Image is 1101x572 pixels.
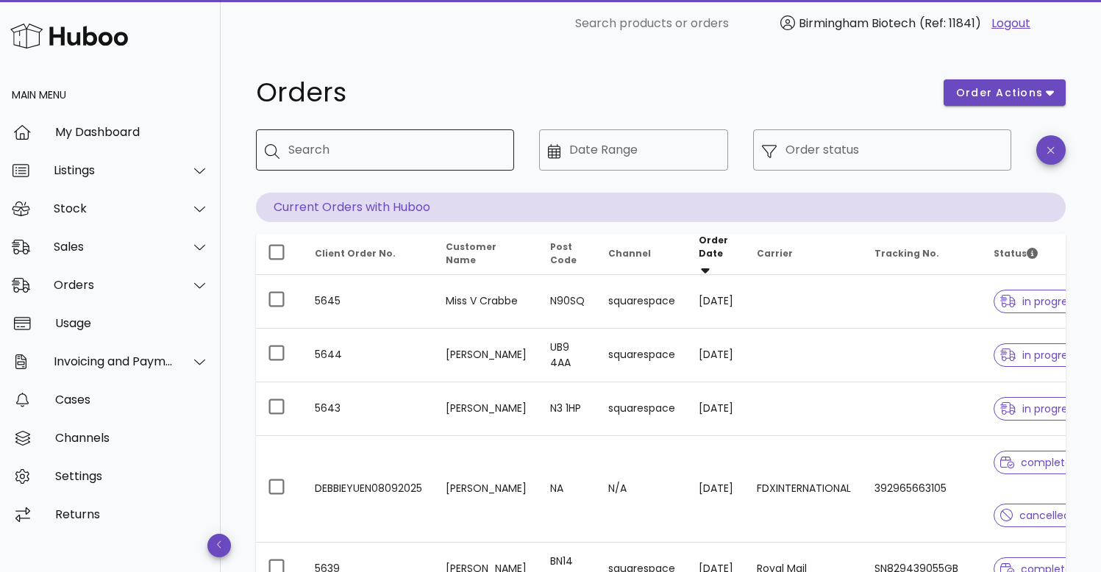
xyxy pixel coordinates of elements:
td: 392965663105 [863,436,982,543]
span: (Ref: 11841) [919,15,981,32]
div: Returns [55,507,209,521]
td: 5644 [303,329,434,382]
p: Current Orders with Huboo [256,193,1066,222]
th: Client Order No. [303,234,434,275]
span: complete [1000,457,1072,468]
td: [PERSON_NAME] [434,382,538,436]
th: Order Date: Sorted descending. Activate to remove sorting. [687,234,745,275]
div: Orders [54,278,174,292]
th: Carrier [745,234,863,275]
th: Customer Name [434,234,538,275]
span: Channel [608,247,651,260]
div: Cases [55,393,209,407]
img: Huboo Logo [10,20,128,51]
td: NA [538,436,596,543]
td: [DATE] [687,436,745,543]
td: Miss V Crabbe [434,275,538,329]
span: Birmingham Biotech [799,15,916,32]
td: UB9 4AA [538,329,596,382]
span: in progress [1000,404,1078,414]
a: Logout [991,15,1030,32]
td: DEBBIEYUEN08092025 [303,436,434,543]
td: squarespace [596,382,687,436]
span: Customer Name [446,240,496,266]
div: Settings [55,469,209,483]
div: Invoicing and Payments [54,354,174,368]
td: squarespace [596,275,687,329]
span: Status [994,247,1038,260]
td: 5643 [303,382,434,436]
span: in progress [1000,296,1078,307]
div: Stock [54,201,174,215]
td: [PERSON_NAME] [434,329,538,382]
th: Tracking No. [863,234,982,275]
div: Channels [55,431,209,445]
td: N/A [596,436,687,543]
span: Order Date [699,234,728,260]
span: Post Code [550,240,577,266]
span: cancelled [1000,510,1070,521]
td: FDXINTERNATIONAL [745,436,863,543]
td: N3 1HP [538,382,596,436]
div: Listings [54,163,174,177]
td: [PERSON_NAME] [434,436,538,543]
div: Sales [54,240,174,254]
h1: Orders [256,79,926,106]
td: [DATE] [687,275,745,329]
td: [DATE] [687,329,745,382]
span: Client Order No. [315,247,396,260]
td: [DATE] [687,382,745,436]
td: N90SQ [538,275,596,329]
span: Tracking No. [874,247,939,260]
td: 5645 [303,275,434,329]
td: squarespace [596,329,687,382]
th: Channel [596,234,687,275]
div: Usage [55,316,209,330]
div: My Dashboard [55,125,209,139]
span: Carrier [757,247,793,260]
span: in progress [1000,350,1078,360]
span: order actions [955,85,1044,101]
button: order actions [944,79,1066,106]
th: Status [982,234,1097,275]
th: Post Code [538,234,596,275]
